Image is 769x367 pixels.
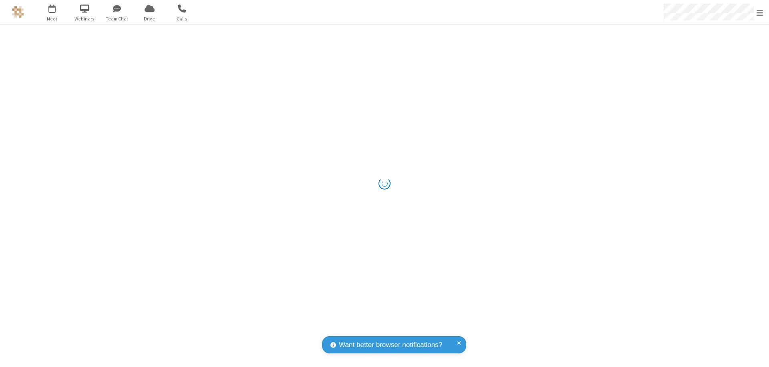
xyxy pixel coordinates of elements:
[37,15,67,22] span: Meet
[12,6,24,18] img: QA Selenium DO NOT DELETE OR CHANGE
[70,15,100,22] span: Webinars
[339,340,442,350] span: Want better browser notifications?
[135,15,165,22] span: Drive
[102,15,132,22] span: Team Chat
[167,15,197,22] span: Calls
[749,346,763,361] iframe: Chat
